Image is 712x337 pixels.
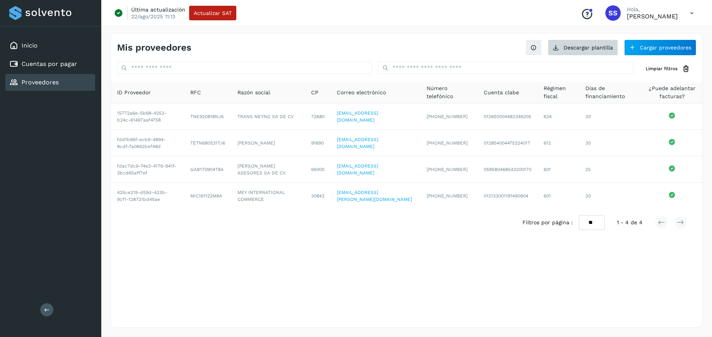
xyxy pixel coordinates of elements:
[311,89,318,97] span: CP
[231,104,305,130] td: TRANS NEYNO SA DE CV
[522,219,573,227] span: Filtros por página :
[537,130,580,156] td: 612
[190,89,201,97] span: RFC
[231,156,305,183] td: [PERSON_NAME] ASESORES SA DE CV
[427,84,471,100] span: Número telefónico
[478,130,537,156] td: 012854004475224017
[548,39,618,56] button: Descargar plantilla
[478,156,537,183] td: 058580468543200170
[231,183,305,209] td: MEY INTERNATIONAL COMMERCE
[427,167,468,172] span: [PHONE_NUMBER]
[21,79,59,86] a: Proveedores
[624,39,696,56] button: Cargar proveedores
[478,183,537,209] td: 012133001191490904
[579,156,641,183] td: 25
[184,104,231,130] td: TNE920818NJ6
[111,104,184,130] td: 15772a6e-5b68-4253-b24c-61497aaf4758
[544,84,574,100] span: Régimen fiscal
[184,183,231,209] td: MIC161122M8A
[427,193,468,199] span: [PHONE_NUMBER]
[337,89,386,97] span: Correo electrónico
[184,156,231,183] td: GAB170904T8A
[189,6,236,20] button: Actualizar SAT
[617,219,643,227] span: 1 - 4 de 4
[131,6,185,13] p: Última actualización
[337,137,378,149] a: [EMAIL_ADDRESS][DOMAIN_NAME]
[537,104,580,130] td: 624
[648,84,696,100] span: ¿Puede adelantar facturas?
[579,104,641,130] td: 30
[194,10,232,16] span: Actualizar SAT
[5,74,95,91] div: Proveedores
[111,156,184,183] td: fdac7dc9-74e3-4176-941f-3bcd65aff7ef
[585,84,635,100] span: Días de financiamiento
[646,65,677,72] span: Limpiar filtros
[117,42,191,53] h4: Mis proveedores
[627,6,678,13] p: Hola,
[305,104,331,130] td: 72680
[579,183,641,209] td: 30
[427,140,468,146] span: [PHONE_NUMBER]
[237,89,270,97] span: Razón social
[627,13,678,20] p: Sagrario Silva
[231,130,305,156] td: [PERSON_NAME]
[337,163,378,176] a: [EMAIL_ADDRESS][DOMAIN_NAME]
[537,183,580,209] td: 601
[639,62,696,76] button: Limpiar filtros
[5,56,95,72] div: Cuentas por pagar
[5,37,95,54] div: Inicio
[305,156,331,183] td: 66000
[484,89,519,97] span: Cuenta clabe
[579,130,641,156] td: 30
[337,190,412,202] a: [EMAIL_ADDRESS][PERSON_NAME][DOMAIN_NAME]
[305,183,331,209] td: 30843
[117,89,151,97] span: ID Proveedor
[131,13,175,20] p: 22/ago/2025 11:13
[478,104,537,130] td: 012650004482346205
[337,110,378,123] a: [EMAIL_ADDRESS][DOMAIN_NAME]
[184,130,231,156] td: TETN680531TJ6
[427,114,468,119] span: [PHONE_NUMBER]
[305,130,331,156] td: 91690
[111,130,184,156] td: fdd1b66f-ecb9-4894-8cdf-fa0662bef48d
[111,183,184,209] td: 425ce219-d59d-433b-9cf1-128721bd45ae
[21,60,77,67] a: Cuentas por pagar
[21,42,38,49] a: Inicio
[537,156,580,183] td: 601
